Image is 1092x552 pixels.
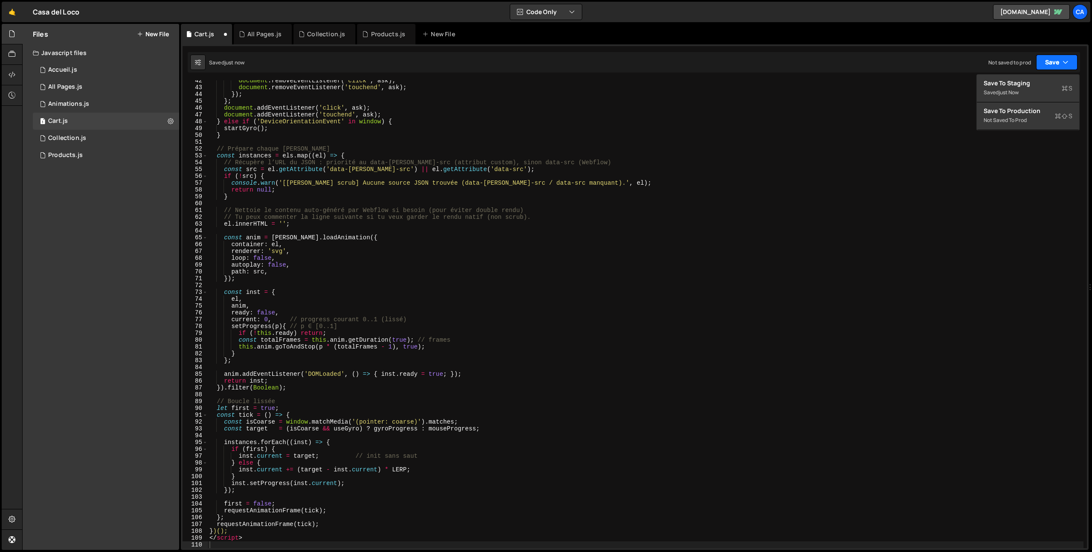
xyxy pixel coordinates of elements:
[1055,112,1072,120] span: S
[33,29,48,39] h2: Files
[183,418,208,425] div: 92
[183,412,208,418] div: 91
[183,268,208,275] div: 70
[183,98,208,105] div: 45
[183,343,208,350] div: 81
[183,118,208,125] div: 48
[183,316,208,323] div: 77
[137,31,169,38] button: New File
[988,59,1031,66] div: Not saved to prod
[183,241,208,248] div: 66
[183,330,208,337] div: 79
[247,30,282,38] div: All Pages.js
[510,4,582,20] button: Code Only
[371,30,406,38] div: Products.js
[183,405,208,412] div: 90
[183,173,208,180] div: 56
[183,453,208,459] div: 97
[183,227,208,234] div: 64
[183,145,208,152] div: 52
[183,439,208,446] div: 95
[183,364,208,371] div: 84
[48,134,86,142] div: Collection.js
[1072,4,1088,20] a: Ca
[183,200,208,207] div: 60
[183,186,208,193] div: 58
[984,87,1072,98] div: Saved
[33,61,179,78] div: 16791/45941.js
[183,193,208,200] div: 59
[183,350,208,357] div: 82
[183,207,208,214] div: 61
[48,151,83,159] div: Products.js
[183,337,208,343] div: 80
[195,30,214,38] div: Cart.js
[33,96,179,113] div: 16791/46000.js
[33,113,179,130] div: 16791/46588.js
[183,105,208,111] div: 46
[183,459,208,466] div: 98
[48,66,77,74] div: Accueil.js
[1036,55,1077,70] button: Save
[48,117,68,125] div: Cart.js
[183,507,208,514] div: 105
[183,494,208,500] div: 103
[183,432,208,439] div: 94
[183,84,208,91] div: 43
[183,487,208,494] div: 102
[183,234,208,241] div: 65
[183,425,208,432] div: 93
[183,371,208,378] div: 85
[183,446,208,453] div: 96
[33,78,179,96] div: 16791/45882.js
[183,180,208,186] div: 57
[183,282,208,289] div: 72
[183,500,208,507] div: 104
[183,159,208,166] div: 54
[23,44,179,61] div: Javascript files
[183,214,208,221] div: 62
[183,473,208,480] div: 100
[183,152,208,159] div: 53
[48,100,89,108] div: Animations.js
[183,255,208,261] div: 68
[183,323,208,330] div: 78
[183,77,208,84] div: 42
[183,166,208,173] div: 55
[183,139,208,145] div: 51
[977,102,1079,130] button: Save to ProductionS Not saved to prod
[33,7,79,17] div: Casa del Loco
[183,514,208,521] div: 106
[2,2,23,22] a: 🤙
[183,480,208,487] div: 101
[183,391,208,398] div: 88
[48,83,82,91] div: All Pages.js
[183,528,208,535] div: 108
[183,132,208,139] div: 50
[183,261,208,268] div: 69
[183,248,208,255] div: 67
[183,521,208,528] div: 107
[984,79,1072,87] div: Save to Staging
[183,125,208,132] div: 49
[183,289,208,296] div: 73
[993,4,1070,20] a: [DOMAIN_NAME]
[183,91,208,98] div: 44
[33,130,179,147] div: 16791/46116.js
[183,296,208,302] div: 74
[977,75,1079,102] button: Save to StagingS Savedjust now
[984,107,1072,115] div: Save to Production
[422,30,458,38] div: New File
[183,302,208,309] div: 75
[183,309,208,316] div: 76
[183,398,208,405] div: 89
[209,59,244,66] div: Saved
[1062,84,1072,93] span: S
[183,221,208,227] div: 63
[40,119,45,125] span: 1
[984,115,1072,125] div: Not saved to prod
[307,30,345,38] div: Collection.js
[183,384,208,391] div: 87
[183,378,208,384] div: 86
